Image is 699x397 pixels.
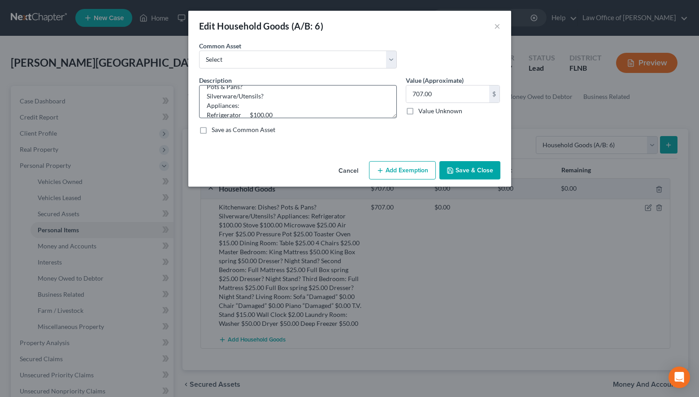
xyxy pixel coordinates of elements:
[212,125,275,134] label: Save as Common Asset
[418,107,462,115] label: Value Unknown
[199,41,241,51] label: Common Asset
[331,162,365,180] button: Cancel
[439,161,500,180] button: Save & Close
[406,76,464,85] label: Value (Approximate)
[199,77,232,84] span: Description
[406,85,489,102] input: 0.00
[199,20,324,32] div: Edit Household Goods (A/B: 6)
[494,21,500,31] button: ×
[489,85,500,102] div: $
[669,367,690,388] div: Open Intercom Messenger
[369,161,436,180] button: Add Exemption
